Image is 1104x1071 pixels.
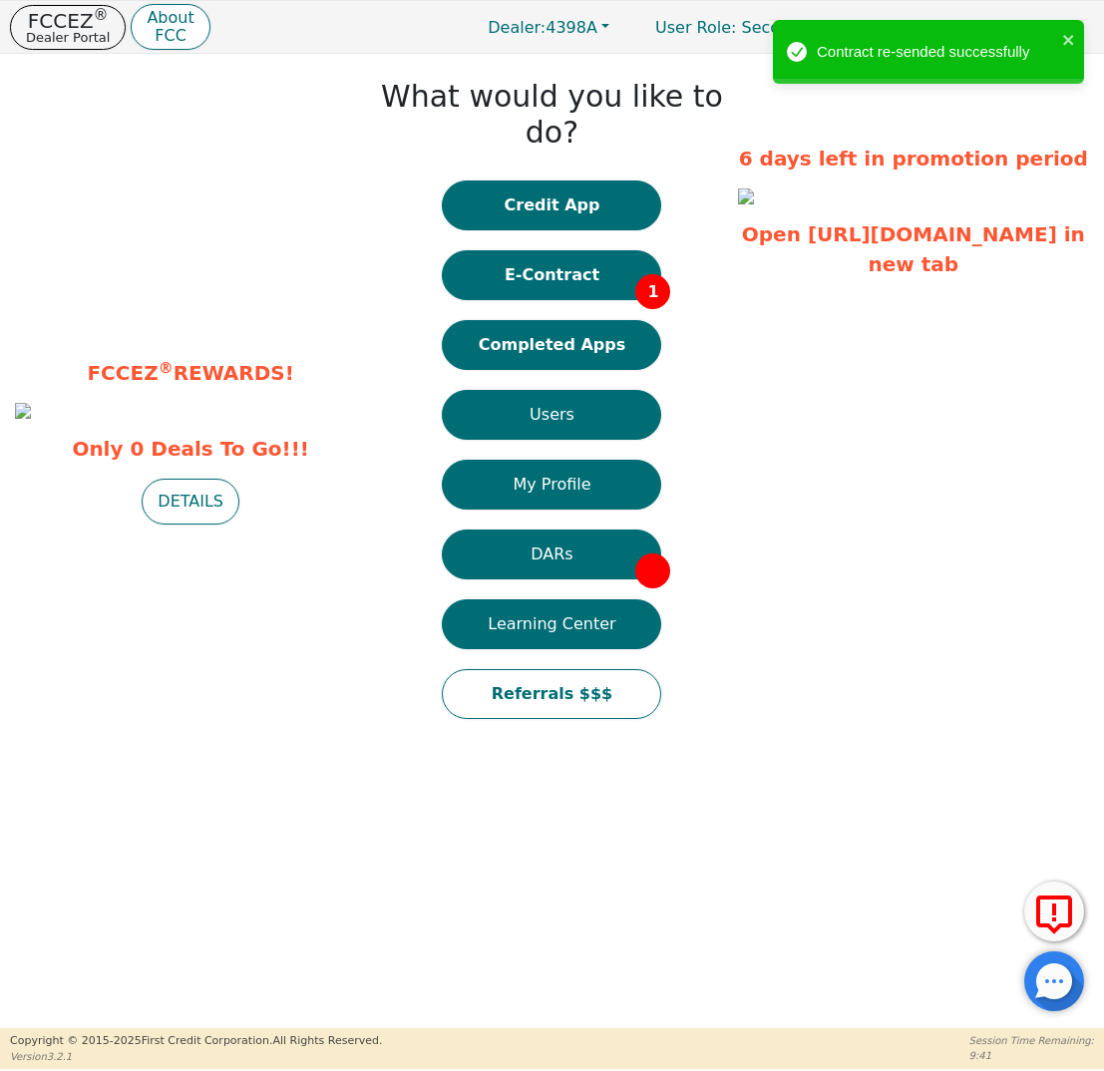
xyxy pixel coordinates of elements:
button: E-Contract1 [442,250,661,300]
button: Referrals $$$ [442,669,661,719]
p: FCCEZ REWARDS! [15,358,366,388]
span: Only 0 Deals To Go!!! [15,434,366,464]
button: close [1062,28,1076,51]
p: Session Time Remaining: [969,1033,1094,1048]
span: User Role : [655,18,736,37]
button: Completed Apps [442,320,661,370]
p: 6 days left in promotion period [738,144,1089,174]
a: Open [URL][DOMAIN_NAME] in new tab [742,222,1085,276]
img: bd0df431-96aa-49e9-bc67-98265eeec182 [15,403,31,419]
button: DETAILS [142,479,239,525]
span: All Rights Reserved. [272,1034,382,1047]
div: Contract re-sended successfully [817,41,1056,64]
button: Dealer:4398A [467,12,630,43]
p: 9:41 [969,1048,1094,1063]
sup: ® [94,6,109,24]
p: Version 3.2.1 [10,1049,382,1064]
p: About [147,10,193,26]
button: Users [442,390,661,440]
button: Credit App [442,180,661,230]
p: FCC [147,28,193,44]
button: My Profile [442,460,661,510]
p: Dealer Portal [26,31,110,44]
p: Copyright © 2015- 2025 First Credit Corporation. [10,1033,382,1050]
a: User Role: Secondary [635,8,846,47]
p: Secondary [635,8,846,47]
button: FCCEZ®Dealer Portal [10,5,126,50]
button: AboutFCC [131,4,209,51]
span: 4398A [488,18,597,37]
sup: ® [159,359,174,377]
p: FCCEZ [26,11,110,31]
button: Learning Center [442,599,661,649]
img: 6b3ae729-e1f6-4e84-a435-0ec7af855076 [738,188,754,204]
button: 4398A:[PERSON_NAME] [851,12,1094,43]
button: Report Error to FCC [1024,882,1084,941]
span: 1 [635,274,670,309]
span: Dealer: [488,18,546,37]
button: DARs [442,530,661,579]
h1: What would you like to do? [376,79,727,151]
